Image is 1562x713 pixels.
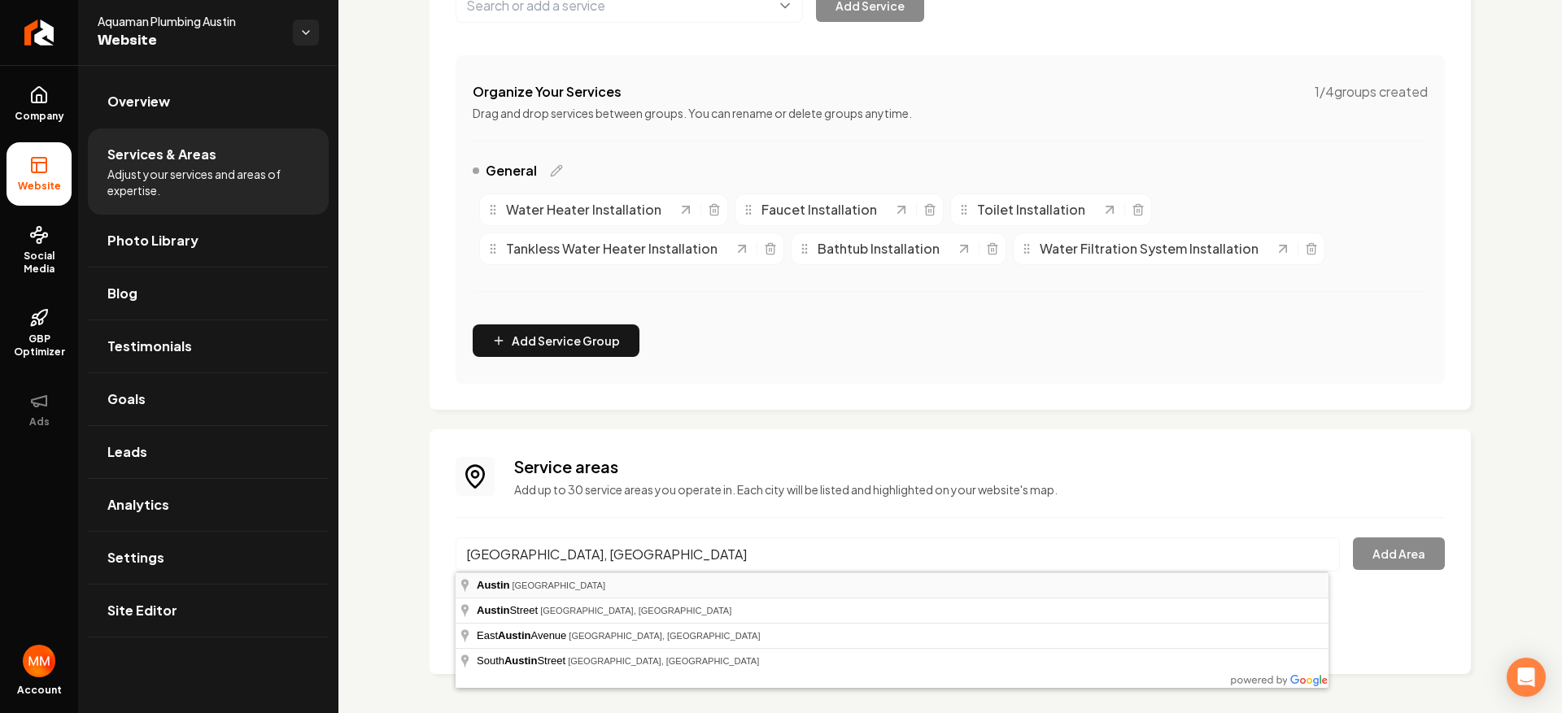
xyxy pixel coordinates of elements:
span: Website [98,29,280,52]
span: Water Heater Installation [506,200,661,220]
span: Overview [107,92,170,111]
span: Account [17,684,62,697]
span: Bathtub Installation [818,239,940,259]
span: Faucet Installation [761,200,877,220]
span: East Avenue [477,629,569,641]
span: Adjust your services and areas of expertise. [107,166,309,198]
span: Ads [23,415,56,428]
h3: Service areas [514,455,1445,478]
div: Bathtub Installation [798,239,956,259]
span: Analytics [107,495,169,515]
span: Austin [477,579,509,591]
input: Search for a city, county, or neighborhood... [456,537,1340,572]
span: Blog [107,284,137,303]
a: Site Editor [88,585,329,637]
button: Add Service Group [473,324,639,357]
span: General [486,161,537,180]
div: Water Heater Installation [486,200,678,220]
div: Water Filtration System Installation [1020,239,1275,259]
span: Website [11,180,68,193]
span: Leads [107,442,147,462]
a: Overview [88,76,329,128]
span: Aquaman Plumbing Austin [98,13,280,29]
div: Toilet Installation [958,200,1102,220]
span: [GEOGRAPHIC_DATA], [GEOGRAPHIC_DATA] [540,606,731,615]
a: Analytics [88,479,329,531]
a: Settings [88,532,329,584]
span: Goals [107,389,146,409]
a: Company [7,72,72,136]
span: Austin [504,654,537,667]
span: 1 / 4 groups created [1315,82,1428,102]
button: Ads [7,378,72,441]
span: GBP Optimizer [7,333,72,359]
span: Testimonials [107,337,192,356]
img: Matthew Meyer [23,645,55,677]
span: Austin [498,629,530,641]
span: Water Filtration System Installation [1040,239,1259,259]
a: Leads [88,426,329,478]
p: Add up to 30 service areas you operate in. Each city will be listed and highlighted on your websi... [514,481,1445,498]
span: Photo Library [107,231,199,250]
span: Austin [477,604,509,616]
p: Drag and drop services between groups. You can rename or delete groups anytime. [473,105,1428,121]
div: Tankless Water Heater Installation [486,239,734,259]
span: [GEOGRAPHIC_DATA] [512,580,605,590]
img: Rebolt Logo [24,20,55,46]
a: Testimonials [88,320,329,372]
button: Open user button [23,645,55,677]
span: [GEOGRAPHIC_DATA], [GEOGRAPHIC_DATA] [568,656,759,666]
span: Social Media [7,250,72,276]
a: Photo Library [88,215,329,267]
h4: Organize Your Services [473,82,622,102]
div: Faucet Installation [742,200,893,220]
a: Social Media [7,212,72,289]
span: Toilet Installation [977,200,1085,220]
a: Blog [88,267,329,320]
span: [GEOGRAPHIC_DATA], [GEOGRAPHIC_DATA] [569,631,760,641]
span: Settings [107,548,164,567]
a: GBP Optimizer [7,295,72,372]
a: Goals [88,373,329,425]
div: Open Intercom Messenger [1507,658,1546,697]
span: Site Editor [107,601,177,620]
span: Services & Areas [107,145,216,164]
span: Company [8,110,71,123]
span: Tankless Water Heater Installation [506,239,718,259]
span: Street [477,604,540,616]
span: South Street [477,654,568,667]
